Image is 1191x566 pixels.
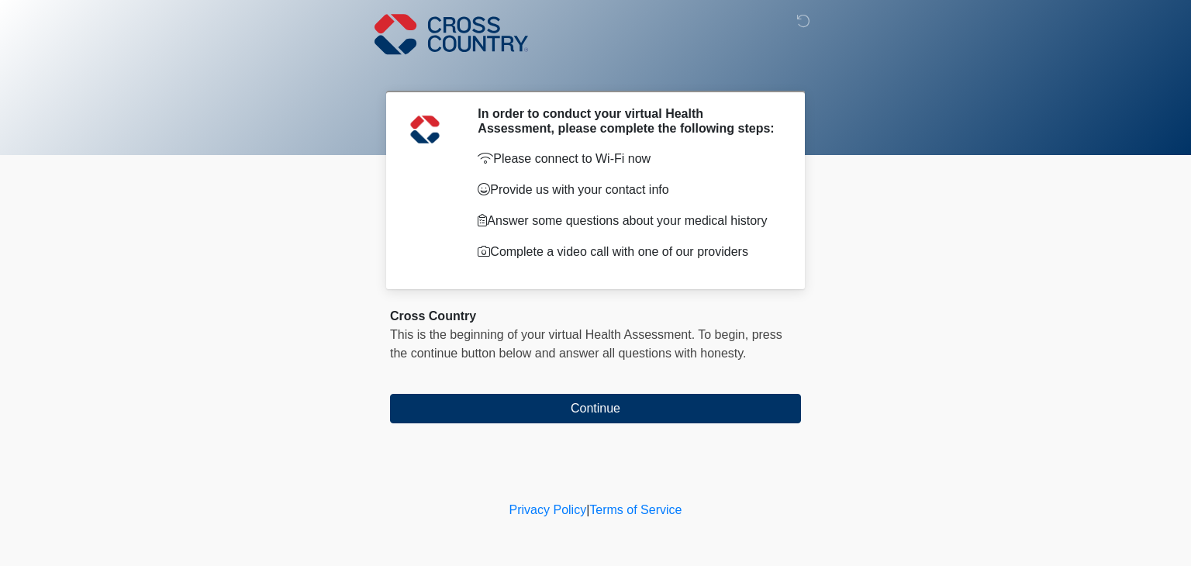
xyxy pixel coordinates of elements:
h1: ‎ ‎ ‎ [378,56,813,85]
a: Privacy Policy [509,503,587,516]
h2: In order to conduct your virtual Health Assessment, please complete the following steps: [478,106,778,136]
div: Cross Country [390,307,801,326]
a: Terms of Service [589,503,682,516]
p: Provide us with your contact info [478,181,778,199]
img: Cross Country Logo [375,12,528,57]
span: This is the beginning of your virtual Health Assessment. ﻿﻿﻿﻿﻿﻿To begin, ﻿﻿﻿﻿﻿﻿﻿﻿﻿﻿﻿﻿﻿﻿﻿﻿﻿﻿press ... [390,328,782,360]
a: | [586,503,589,516]
p: Complete a video call with one of our providers [478,243,778,261]
p: Answer some questions about your medical history [478,212,778,230]
img: Agent Avatar [402,106,448,153]
button: Continue [390,394,801,423]
p: Please connect to Wi-Fi now [478,150,778,168]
